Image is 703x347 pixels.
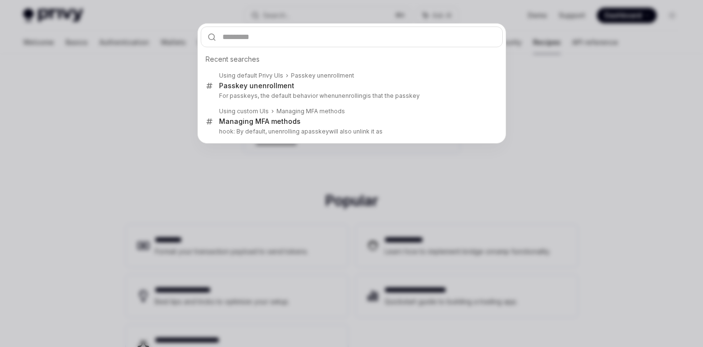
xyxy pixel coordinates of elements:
[219,128,482,135] p: hook: By default, unenrolling a will also unlink it as
[335,92,366,99] b: unenrolling
[276,107,345,115] div: Managing MFA methods
[304,128,329,135] b: passkey
[219,107,269,115] div: Using custom UIs
[219,117,301,126] div: Managing MFA methods
[206,54,260,64] span: Recent searches
[219,92,482,100] p: For passkeys, the default behavior when is that the passkey
[219,81,294,90] div: Passkey unenrollment
[291,72,354,80] div: Passkey unenrollment
[219,72,283,80] div: Using default Privy UIs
